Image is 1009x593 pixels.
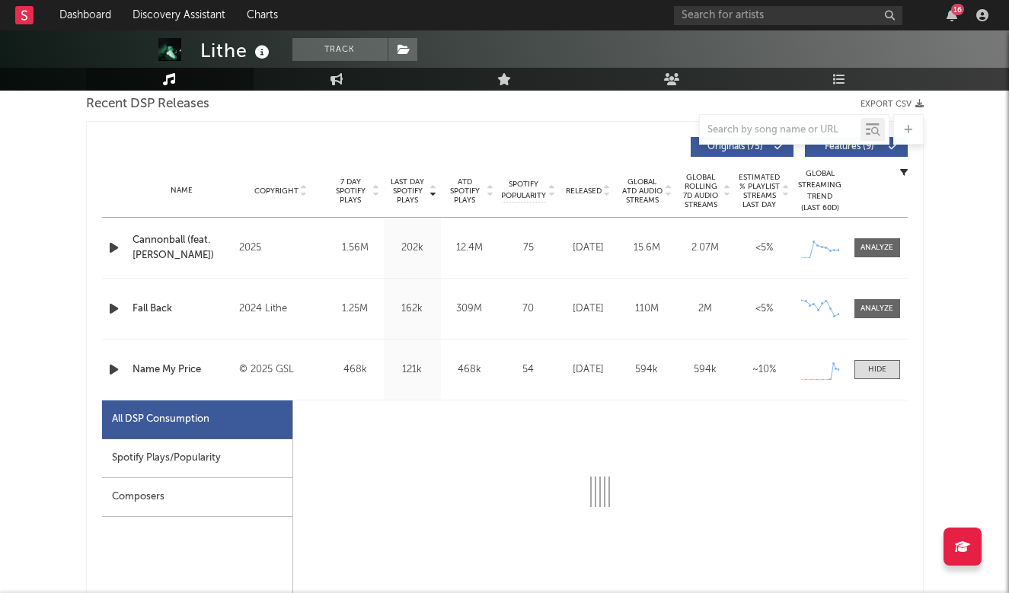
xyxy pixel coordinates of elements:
div: 1.56M [330,241,380,256]
a: Name My Price [133,362,232,378]
span: 7 Day Spotify Plays [330,177,371,205]
div: 1.25M [330,301,380,317]
a: Cannonball (feat. [PERSON_NAME]) [133,233,232,263]
input: Search by song name or URL [700,124,861,136]
div: 202k [388,241,437,256]
button: Originals(75) [691,137,793,157]
input: Search for artists [674,6,902,25]
div: 75 [502,241,555,256]
div: © 2025 GSL [239,361,322,379]
button: Track [292,38,388,61]
div: 15.6M [621,241,672,256]
div: 16 [951,4,964,15]
span: Spotify Popularity [501,179,546,202]
div: 110M [621,301,672,317]
div: Composers [102,478,292,517]
div: [DATE] [563,301,614,317]
span: Released [566,187,602,196]
div: Name [133,185,232,196]
button: 16 [947,9,957,21]
div: ~ 10 % [739,362,790,378]
div: 2024 Lithe [239,300,322,318]
span: ATD Spotify Plays [445,177,485,205]
div: Global Streaming Trend (Last 60D) [797,168,843,214]
span: Global Rolling 7D Audio Streams [680,173,722,209]
div: 162k [388,301,437,317]
span: Global ATD Audio Streams [621,177,663,205]
div: 2025 [239,239,322,257]
div: All DSP Consumption [112,410,209,429]
div: 468k [445,362,494,378]
div: <5% [739,301,790,317]
div: 121k [388,362,437,378]
div: 594k [680,362,731,378]
span: Recent DSP Releases [86,95,209,113]
span: Originals ( 75 ) [701,142,771,151]
span: Last Day Spotify Plays [388,177,428,205]
div: Lithe [200,38,273,63]
span: Features ( 9 ) [815,142,885,151]
div: 309M [445,301,494,317]
button: Export CSV [861,100,924,109]
a: Fall Back [133,301,232,317]
div: Spotify Plays/Popularity [102,439,292,478]
button: Features(9) [805,137,908,157]
div: 468k [330,362,380,378]
div: 70 [502,301,555,317]
span: Copyright [254,187,299,196]
div: [DATE] [563,362,614,378]
div: 2M [680,301,731,317]
div: 2.07M [680,241,731,256]
div: [DATE] [563,241,614,256]
div: 54 [502,362,555,378]
span: Estimated % Playlist Streams Last Day [739,173,781,209]
div: All DSP Consumption [102,400,292,439]
div: 594k [621,362,672,378]
div: 12.4M [445,241,494,256]
div: <5% [739,241,790,256]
